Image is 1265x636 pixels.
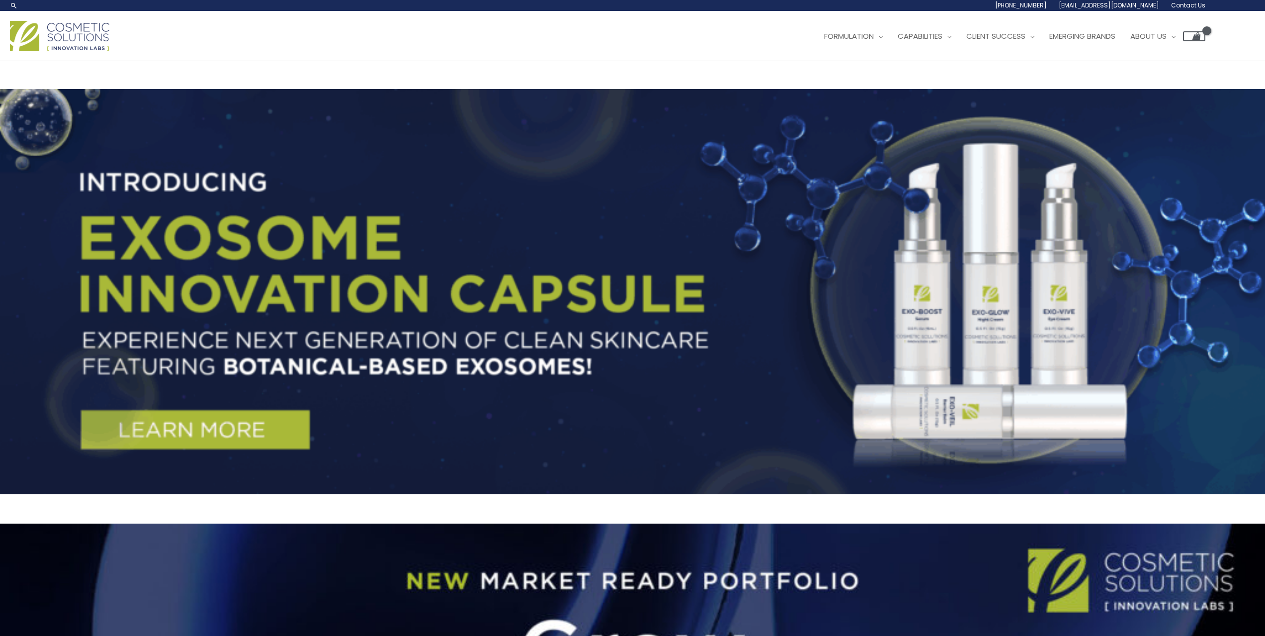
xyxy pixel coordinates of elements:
[1042,21,1123,51] a: Emerging Brands
[809,21,1205,51] nav: Site Navigation
[890,21,959,51] a: Capabilities
[1130,31,1167,41] span: About Us
[1123,21,1183,51] a: About Us
[817,21,890,51] a: Formulation
[1183,31,1205,41] a: View Shopping Cart, empty
[1049,31,1115,41] span: Emerging Brands
[1059,1,1159,9] span: [EMAIL_ADDRESS][DOMAIN_NAME]
[1171,1,1205,9] span: Contact Us
[959,21,1042,51] a: Client Success
[898,31,942,41] span: Capabilities
[10,21,109,51] img: Cosmetic Solutions Logo
[10,1,18,9] a: Search icon link
[966,31,1025,41] span: Client Success
[824,31,874,41] span: Formulation
[995,1,1047,9] span: [PHONE_NUMBER]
